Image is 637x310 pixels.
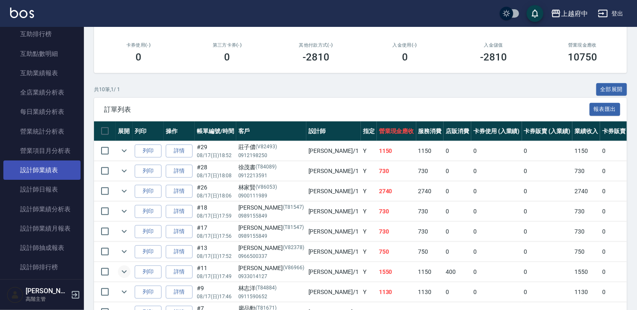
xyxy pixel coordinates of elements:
[3,44,81,63] a: 互助點數明細
[522,222,573,242] td: 0
[306,202,361,221] td: [PERSON_NAME] /1
[377,202,416,221] td: 730
[471,202,522,221] td: 0
[238,163,304,172] div: 徐茂書
[361,282,377,302] td: Y
[118,205,131,218] button: expand row
[133,121,164,141] th: 列印
[135,185,162,198] button: 列印
[238,203,304,212] div: [PERSON_NAME]
[238,212,304,220] p: 0989155849
[416,202,444,221] td: 730
[416,181,444,201] td: 2740
[471,141,522,161] td: 0
[444,282,471,302] td: 0
[3,160,81,180] a: 設計師業績表
[118,245,131,258] button: expand row
[256,183,277,192] p: (V86053)
[118,144,131,157] button: expand row
[572,242,600,262] td: 750
[195,262,236,282] td: #11
[135,225,162,238] button: 列印
[522,121,573,141] th: 卡券販賣 (入業績)
[471,282,522,302] td: 0
[568,51,597,63] h3: 10750
[195,282,236,302] td: #9
[548,5,591,22] button: 上越府中
[3,257,81,277] a: 設計師排行榜
[118,265,131,278] button: expand row
[471,242,522,262] td: 0
[238,273,304,280] p: 0933014127
[166,144,193,158] a: 詳情
[595,6,627,21] button: 登出
[416,242,444,262] td: 750
[444,141,471,161] td: 0
[197,212,234,220] p: 08/17 (日) 17:59
[166,205,193,218] a: 詳情
[416,141,444,161] td: 1150
[236,121,306,141] th: 客戶
[166,225,193,238] a: 詳情
[116,121,133,141] th: 展開
[444,202,471,221] td: 0
[361,222,377,242] td: Y
[238,264,304,273] div: [PERSON_NAME]
[522,202,573,221] td: 0
[416,161,444,181] td: 730
[306,141,361,161] td: [PERSON_NAME] /1
[166,245,193,258] a: 詳情
[471,161,522,181] td: 0
[361,141,377,161] td: Y
[3,24,81,44] a: 互助排行榜
[238,223,304,232] div: [PERSON_NAME]
[3,141,81,160] a: 營業項目月分析表
[572,222,600,242] td: 730
[572,282,600,302] td: 1130
[166,185,193,198] a: 詳情
[135,165,162,178] button: 列印
[166,265,193,278] a: 詳情
[256,163,277,172] p: (T84089)
[402,51,408,63] h3: 0
[166,286,193,299] a: 詳情
[164,121,195,141] th: 操作
[306,181,361,201] td: [PERSON_NAME] /1
[590,105,621,113] a: 報表匯出
[3,200,81,219] a: 設計師業績分析表
[548,42,617,48] h2: 營業現金應收
[572,181,600,201] td: 2740
[197,273,234,280] p: 08/17 (日) 17:49
[195,141,236,161] td: #29
[306,121,361,141] th: 設計師
[416,282,444,302] td: 1130
[377,222,416,242] td: 730
[377,282,416,302] td: 1130
[522,242,573,262] td: 0
[238,252,304,260] p: 0966500337
[3,102,81,121] a: 每日業績分析表
[283,203,304,212] p: (T81547)
[471,181,522,201] td: 0
[166,165,193,178] a: 詳情
[590,103,621,116] button: 報表匯出
[7,286,23,303] img: Person
[3,277,81,297] a: 商品銷售排行榜
[3,63,81,83] a: 互助業績報表
[238,143,304,152] div: 莊子儂
[471,222,522,242] td: 0
[283,223,304,232] p: (T81547)
[306,242,361,262] td: [PERSON_NAME] /1
[135,144,162,158] button: 列印
[238,152,304,159] p: 0912198250
[94,86,120,93] p: 共 10 筆, 1 / 1
[104,42,173,48] h2: 卡券使用(-)
[118,286,131,298] button: expand row
[135,286,162,299] button: 列印
[195,121,236,141] th: 帳單編號/時間
[444,161,471,181] td: 0
[522,181,573,201] td: 0
[197,252,234,260] p: 08/17 (日) 17:52
[195,181,236,201] td: #26
[471,262,522,282] td: 0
